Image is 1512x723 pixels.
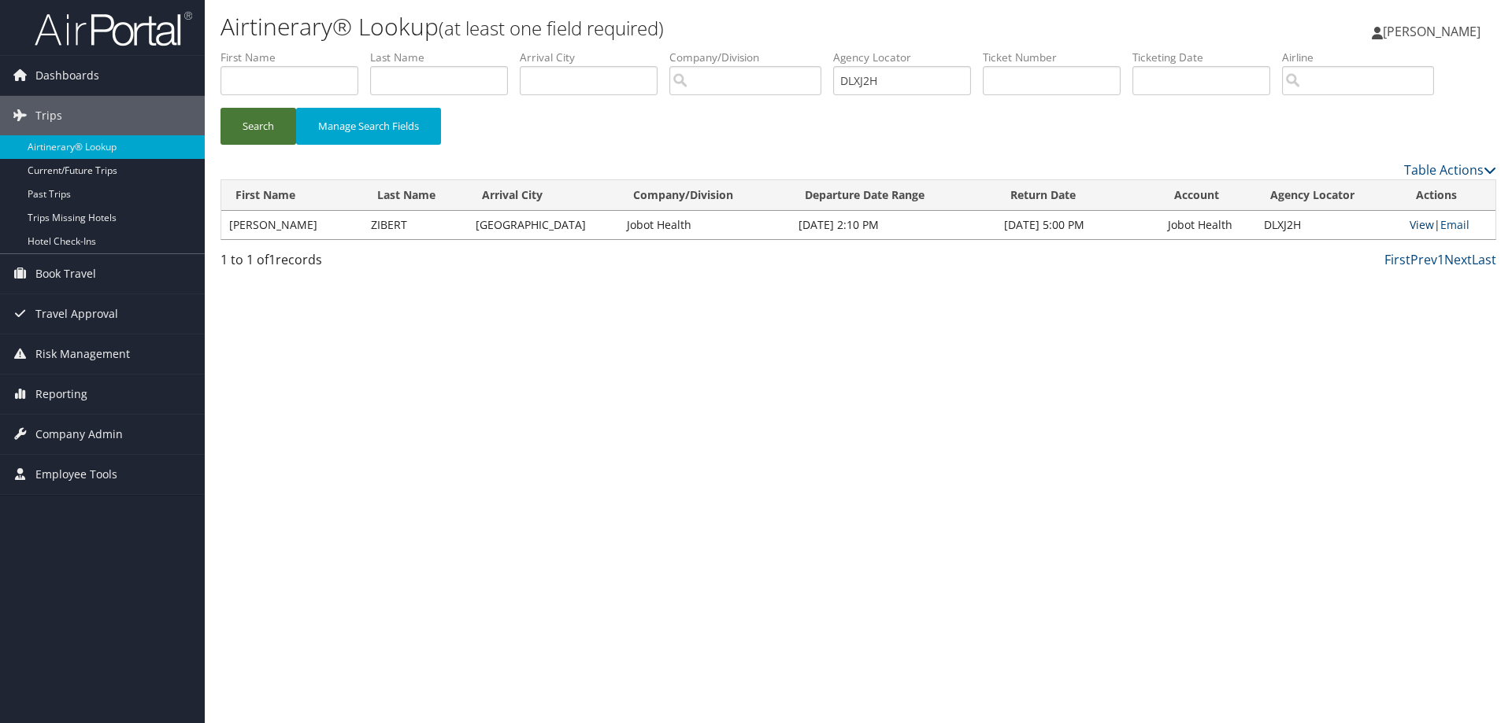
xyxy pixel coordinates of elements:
[1282,50,1446,65] label: Airline
[35,334,130,374] span: Risk Management
[35,96,62,135] span: Trips
[619,211,790,239] td: Jobot Health
[370,50,520,65] label: Last Name
[35,455,117,494] span: Employee Tools
[220,10,1071,43] h1: Airtinerary® Lookup
[1383,23,1480,40] span: [PERSON_NAME]
[1256,211,1402,239] td: DLXJ2H
[791,211,997,239] td: [DATE] 2:10 PM
[1160,211,1256,239] td: Jobot Health
[1384,251,1410,268] a: First
[220,50,370,65] label: First Name
[363,211,468,239] td: ZIBERT
[1440,217,1469,232] a: Email
[1160,180,1256,211] th: Account: activate to sort column ascending
[1444,251,1472,268] a: Next
[220,250,522,277] div: 1 to 1 of records
[669,50,833,65] label: Company/Division
[35,374,87,414] span: Reporting
[1437,251,1444,268] a: 1
[269,251,276,268] span: 1
[1402,211,1495,239] td: |
[1402,180,1495,211] th: Actions
[996,180,1160,211] th: Return Date: activate to sort column ascending
[35,254,96,293] span: Book Travel
[1410,251,1437,268] a: Prev
[221,180,363,211] th: First Name: activate to sort column ascending
[791,180,997,211] th: Departure Date Range: activate to sort column ascending
[35,56,99,95] span: Dashboards
[296,108,441,145] button: Manage Search Fields
[468,211,619,239] td: [GEOGRAPHIC_DATA]
[363,180,468,211] th: Last Name: activate to sort column ascending
[468,180,619,211] th: Arrival City: activate to sort column ascending
[1256,180,1402,211] th: Agency Locator: activate to sort column ascending
[35,294,118,334] span: Travel Approval
[1132,50,1282,65] label: Ticketing Date
[520,50,669,65] label: Arrival City
[983,50,1132,65] label: Ticket Number
[619,180,790,211] th: Company/Division
[439,15,664,41] small: (at least one field required)
[1404,161,1496,179] a: Table Actions
[1472,251,1496,268] a: Last
[35,10,192,47] img: airportal-logo.png
[1410,217,1434,232] a: View
[1372,8,1496,55] a: [PERSON_NAME]
[221,211,363,239] td: [PERSON_NAME]
[833,50,983,65] label: Agency Locator
[996,211,1160,239] td: [DATE] 5:00 PM
[35,415,123,454] span: Company Admin
[220,108,296,145] button: Search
